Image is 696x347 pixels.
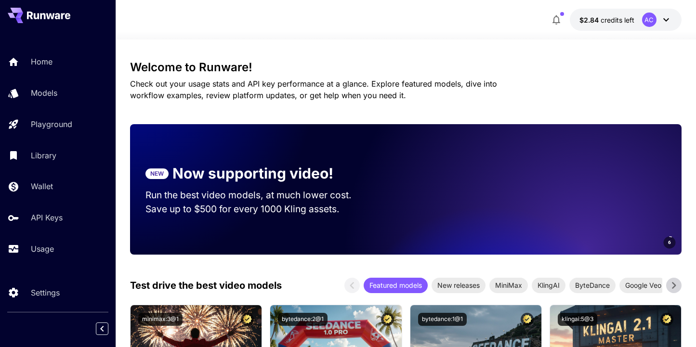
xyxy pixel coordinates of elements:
[150,169,164,178] p: NEW
[130,79,497,100] span: Check out your usage stats and API key performance at a glance. Explore featured models, dive int...
[418,313,467,326] button: bytedance:1@1
[241,313,254,326] button: Certified Model – Vetted for best performance and includes a commercial license.
[579,15,634,25] div: $2.83782
[432,280,486,290] span: New releases
[31,180,53,192] p: Wallet
[31,243,54,255] p: Usage
[364,278,428,293] div: Featured models
[532,280,565,290] span: KlingAI
[278,313,328,326] button: bytedance:2@1
[138,313,183,326] button: minimax:3@1
[660,313,673,326] button: Certified Model – Vetted for best performance and includes a commercial license.
[489,280,528,290] span: MiniMax
[558,313,597,326] button: klingai:5@3
[31,118,72,130] p: Playground
[31,150,56,161] p: Library
[31,212,63,223] p: API Keys
[619,278,667,293] div: Google Veo
[364,280,428,290] span: Featured models
[130,61,682,74] h3: Welcome to Runware!
[489,278,528,293] div: MiniMax
[569,278,616,293] div: ByteDance
[31,56,53,67] p: Home
[532,278,565,293] div: KlingAI
[130,278,282,293] p: Test drive the best video models
[145,188,370,202] p: Run the best video models, at much lower cost.
[521,313,534,326] button: Certified Model – Vetted for best performance and includes a commercial license.
[601,16,634,24] span: credits left
[619,280,667,290] span: Google Veo
[172,163,333,184] p: Now supporting video!
[103,320,116,337] div: Collapse sidebar
[31,287,60,298] p: Settings
[642,13,657,27] div: AC
[569,280,616,290] span: ByteDance
[96,322,108,335] button: Collapse sidebar
[31,87,57,99] p: Models
[579,16,601,24] span: $2.84
[432,278,486,293] div: New releases
[145,202,370,216] p: Save up to $500 for every 1000 Kling assets.
[668,239,671,246] span: 6
[570,9,682,31] button: $2.83782AC
[381,313,394,326] button: Certified Model – Vetted for best performance and includes a commercial license.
